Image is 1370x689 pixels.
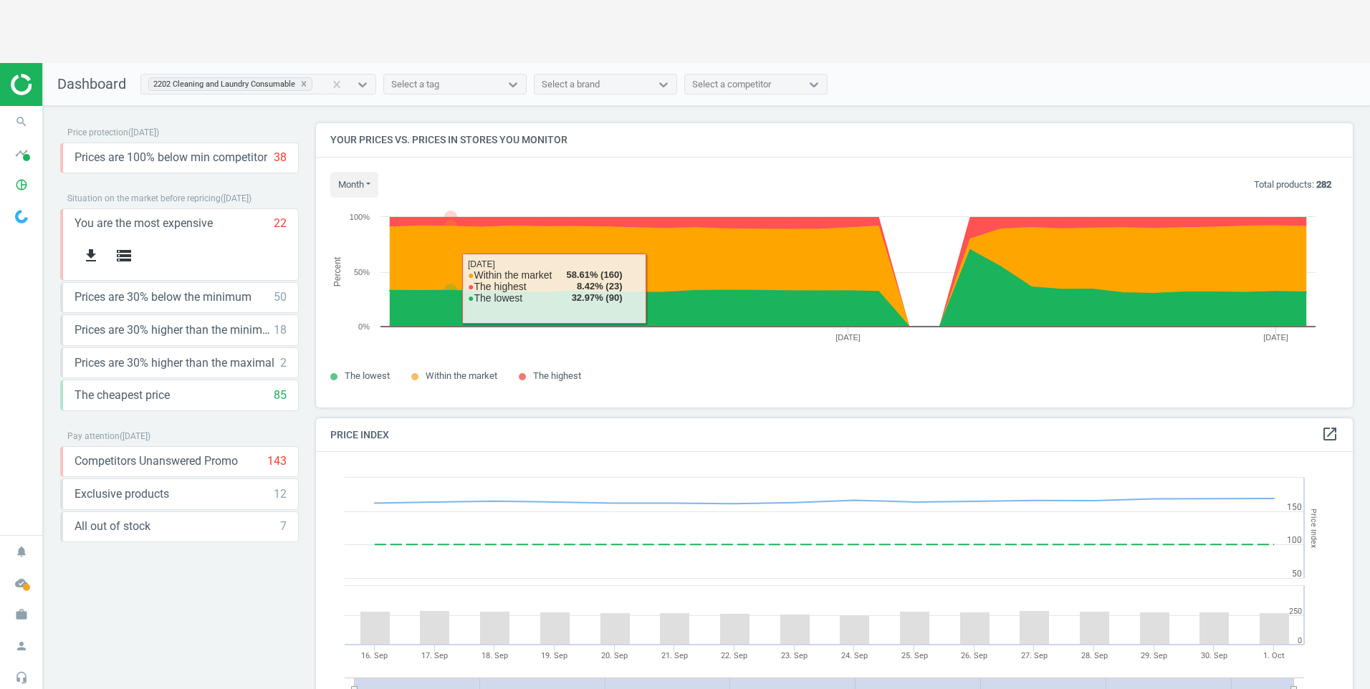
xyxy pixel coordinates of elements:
text: 150 [1287,502,1302,512]
i: work [8,601,35,628]
span: Price protection [67,127,128,138]
tspan: 27. Sep [1021,651,1048,660]
img: ajHJNr6hYgQAAAAASUVORK5CYII= [11,74,112,95]
text: 50% [354,268,370,276]
div: 143 [267,453,287,469]
text: 50 [1292,569,1302,579]
tspan: 28. Sep [1081,651,1108,660]
tspan: 26. Sep [961,651,987,660]
tspan: 24. Sep [841,651,868,660]
span: Prices are 30% higher than the maximal [75,355,274,371]
div: 18 [274,322,287,338]
div: 2202 Cleaning and Laundry Consumable [149,78,296,90]
span: Prices are 30% below the minimum [75,289,252,305]
div: 85 [274,387,287,403]
tspan: 16. Sep [361,651,388,660]
a: open_in_new [1321,425,1338,444]
div: 12 [274,486,287,502]
i: search [8,108,35,135]
tspan: 30. Sep [1201,651,1227,660]
i: timeline [8,140,35,167]
i: open_in_new [1321,425,1338,443]
iframe: Intercom live chat [1311,640,1345,675]
span: You are the most expensive [75,216,213,231]
text: 250 [1289,607,1302,616]
button: month [330,172,378,198]
tspan: 18. Sep [482,651,508,660]
div: 50 [274,289,287,305]
div: 38 [274,150,287,165]
text: 100% [350,213,370,221]
tspan: 17. Sep [421,651,448,660]
span: Exclusive products [75,486,169,502]
tspan: 23. Sep [781,651,808,660]
i: get_app [82,247,100,264]
span: The highest [533,370,581,381]
div: Select a tag [391,78,439,91]
span: The lowest [345,370,390,381]
div: Select a brand [542,78,600,91]
tspan: 22. Sep [721,651,747,660]
button: storage [107,239,140,273]
tspan: 1. Oct [1263,651,1285,660]
tspan: [DATE] [835,333,861,342]
i: person [8,632,35,660]
tspan: 21. Sep [661,651,688,660]
button: get_app [75,239,107,273]
span: ( [DATE] ) [221,193,252,203]
tspan: [DATE] [1263,333,1288,342]
tspan: Price Index [1309,509,1318,548]
tspan: Percent [332,256,342,286]
tspan: 25. Sep [901,651,928,660]
span: The cheapest price [75,387,170,403]
div: 7 [280,519,287,534]
text: 100 [1287,535,1302,545]
span: Prices are 100% below min competitor [75,150,267,165]
text: 0 [1298,636,1302,645]
span: Situation on the market before repricing [67,193,221,203]
span: ( [DATE] ) [128,127,159,138]
h4: Price Index [316,418,1353,452]
span: Pay attention [67,431,120,441]
span: Dashboard [57,75,126,92]
i: pie_chart_outlined [8,171,35,198]
h4: Your prices vs. prices in stores you monitor [316,123,1353,157]
i: notifications [8,538,35,565]
tspan: 20. Sep [601,651,628,660]
img: wGWNvw8QSZomAAAAABJRU5ErkJggg== [15,210,28,223]
div: 22 [274,216,287,231]
span: Prices are 30% higher than the minimum [75,322,274,338]
p: Total products: [1254,178,1331,191]
span: Within the market [426,370,497,381]
text: 0% [358,322,370,331]
i: storage [115,247,133,264]
span: Competitors Unanswered Promo [75,453,238,469]
tspan: 19. Sep [541,651,567,660]
tspan: 29. Sep [1141,651,1167,660]
span: All out of stock [75,519,150,534]
i: cloud_done [8,569,35,597]
div: Select a competitor [692,78,771,91]
b: 282 [1316,179,1331,190]
span: ( [DATE] ) [120,431,150,441]
div: 2 [280,355,287,371]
